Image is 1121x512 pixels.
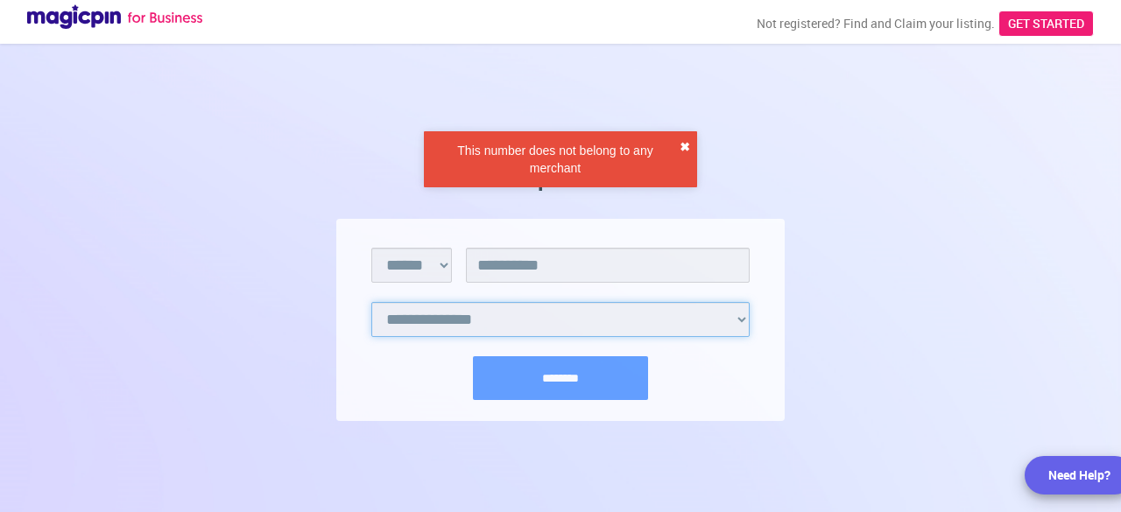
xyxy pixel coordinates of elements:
[998,11,1094,37] a: Get Started
[680,138,690,156] button: close
[483,11,1094,37] p: Not registered? Find and Claim your listing.
[1048,466,1110,484] div: Need Help?
[27,4,202,29] img: magicpin
[431,142,680,177] div: This number does not belong to any merchant
[336,156,785,191] h1: Reset password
